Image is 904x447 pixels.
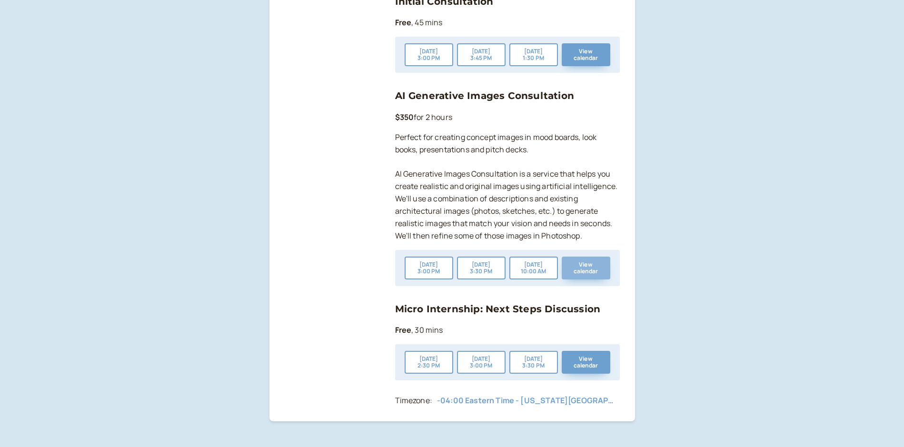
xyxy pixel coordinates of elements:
p: , 30 mins [395,324,620,337]
button: View calendar [562,257,610,279]
a: AI Generative Images Consultation [395,90,575,101]
p: for 2 hours [395,111,620,124]
button: [DATE]3:30 PM [457,257,506,279]
button: [DATE]3:45 PM [457,43,506,66]
button: View calendar [562,351,610,374]
p: , 45 mins [395,17,620,29]
a: Micro Internship: Next Steps Discussion [395,303,601,315]
b: Free [395,325,412,335]
b: $350 [395,112,414,122]
button: [DATE]2:30 PM [405,351,453,374]
button: [DATE]3:00 PM [457,351,506,374]
button: [DATE]3:30 PM [509,351,558,374]
button: [DATE]3:00 PM [405,257,453,279]
b: Free [395,17,412,28]
div: Timezone: [395,395,432,407]
button: [DATE]10:00 AM [509,257,558,279]
p: Perfect for creating concept images in mood boards, look books, presentations and pitch decks. AI... [395,131,620,242]
button: [DATE]3:00 PM [405,43,453,66]
button: View calendar [562,43,610,66]
button: [DATE]1:30 PM [509,43,558,66]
